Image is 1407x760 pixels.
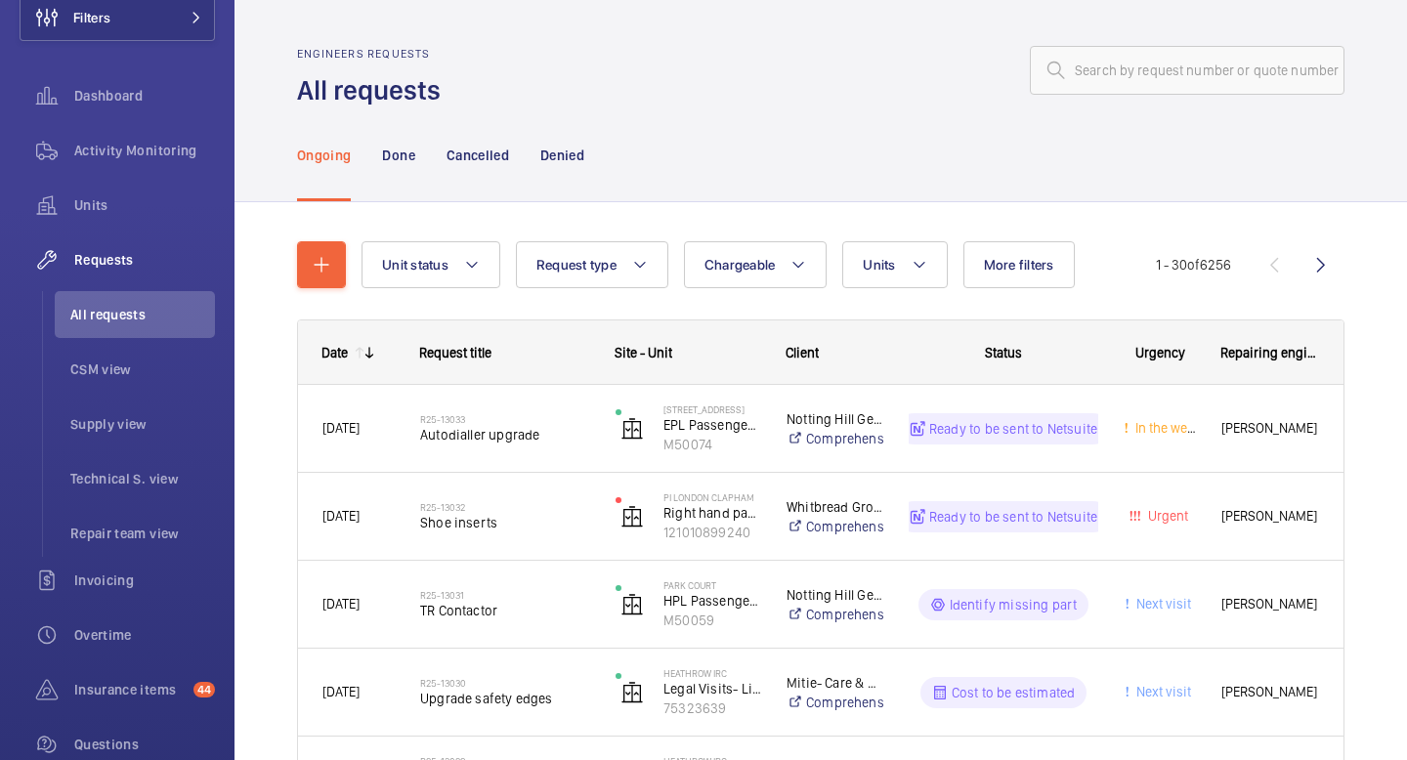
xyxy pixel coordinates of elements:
[984,257,1054,273] span: More filters
[684,241,828,288] button: Chargeable
[74,625,215,645] span: Overtime
[193,682,215,697] span: 44
[322,508,360,524] span: [DATE]
[1156,258,1231,272] span: 1 - 30 6256
[704,257,776,273] span: Chargeable
[663,579,761,591] p: Park Court
[74,141,215,160] span: Activity Monitoring
[74,250,215,270] span: Requests
[362,241,500,288] button: Unit status
[663,415,761,435] p: EPL Passenger Lift Flats 1-24
[786,345,819,360] span: Client
[1187,257,1200,273] span: of
[1220,345,1320,360] span: Repairing engineer
[70,524,215,543] span: Repair team view
[620,417,644,441] img: elevator.svg
[952,683,1076,702] p: Cost to be estimated
[420,425,590,444] span: Autodialler upgrade
[321,345,348,360] div: Date
[663,591,761,611] p: HPL Passenger Lift R/h
[663,611,761,630] p: M50059
[787,585,883,605] p: Notting Hill Genesis
[322,684,360,699] span: [DATE]
[620,505,644,528] img: elevator.svg
[1131,420,1201,436] span: In the week
[420,501,590,513] h2: R25-13032
[322,596,360,612] span: [DATE]
[787,429,883,448] a: Comprehensive
[663,667,761,679] p: Heathrow IRC
[382,146,414,165] p: Done
[420,413,590,425] h2: R25-13033
[420,601,590,620] span: TR Contactor
[447,146,509,165] p: Cancelled
[787,605,883,624] a: Comprehensive
[1030,46,1344,95] input: Search by request number or quote number
[297,47,452,61] h2: Engineers requests
[516,241,668,288] button: Request type
[929,419,1097,439] p: Ready to be sent to Netsuite
[70,469,215,488] span: Technical S. view
[382,257,448,273] span: Unit status
[70,305,215,324] span: All requests
[419,345,491,360] span: Request title
[963,241,1075,288] button: More filters
[420,589,590,601] h2: R25-13031
[985,345,1022,360] span: Status
[620,681,644,704] img: elevator.svg
[540,146,584,165] p: Denied
[842,241,947,288] button: Units
[536,257,617,273] span: Request type
[74,195,215,215] span: Units
[929,507,1097,527] p: Ready to be sent to Netsuite
[74,735,215,754] span: Questions
[663,435,761,454] p: M50074
[663,503,761,523] p: Right hand passenger lift duplex
[322,420,360,436] span: [DATE]
[297,72,452,108] h1: All requests
[950,595,1078,614] p: Identify missing part
[620,593,644,616] img: elevator.svg
[615,345,672,360] span: Site - Unit
[663,523,761,542] p: 121010899240
[1221,417,1319,440] span: [PERSON_NAME]
[1221,681,1319,703] span: [PERSON_NAME]
[1135,345,1185,360] span: Urgency
[1132,596,1191,612] span: Next visit
[1221,505,1319,528] span: [PERSON_NAME]
[663,403,761,415] p: [STREET_ADDRESS]
[420,513,590,532] span: Shoe inserts
[420,689,590,708] span: Upgrade safety edges
[663,491,761,503] p: PI London Clapham
[70,414,215,434] span: Supply view
[74,680,186,699] span: Insurance items
[297,146,351,165] p: Ongoing
[1221,593,1319,615] span: [PERSON_NAME]
[787,673,883,693] p: Mitie- Care & Custody
[787,409,883,429] p: Notting Hill Genesis
[74,86,215,106] span: Dashboard
[70,359,215,379] span: CSM view
[663,679,761,698] p: Legal Visits- Lift 2 (3FLR)
[1132,684,1191,699] span: Next visit
[863,257,895,273] span: Units
[787,517,883,536] a: Comprehensive
[787,693,883,712] a: Comprehensive
[73,8,110,27] span: Filters
[1144,508,1188,524] span: Urgent
[787,497,883,517] p: Whitbread Group PLC
[420,677,590,689] h2: R25-13030
[663,698,761,718] p: 75323639
[74,570,215,590] span: Invoicing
